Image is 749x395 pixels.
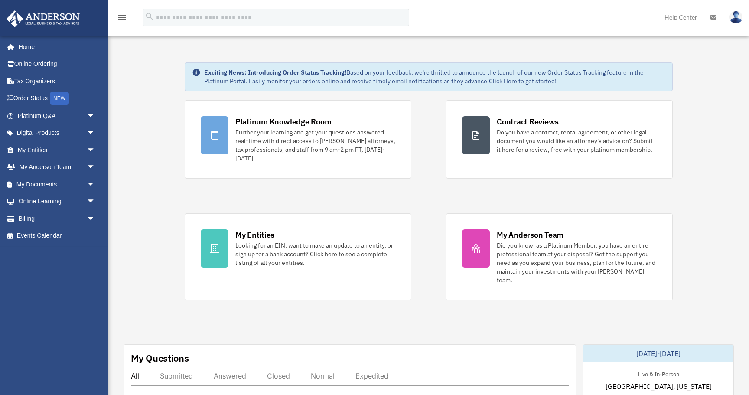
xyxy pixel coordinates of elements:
div: Expedited [355,372,388,380]
div: NEW [50,92,69,105]
div: Did you know, as a Platinum Member, you have an entire professional team at your disposal? Get th... [497,241,657,284]
span: arrow_drop_down [87,210,104,228]
a: Events Calendar [6,227,108,245]
div: All [131,372,139,380]
div: My Questions [131,352,189,365]
div: Live & In-Person [631,369,686,378]
div: Looking for an EIN, want to make an update to an entity, or sign up for a bank account? Click her... [235,241,395,267]
div: Submitted [160,372,193,380]
a: Platinum Knowledge Room Further your learning and get your questions answered real-time with dire... [185,100,411,179]
a: Tax Organizers [6,72,108,90]
span: [GEOGRAPHIC_DATA], [US_STATE] [606,381,712,392]
span: arrow_drop_down [87,176,104,193]
a: Click Here to get started! [489,77,557,85]
span: arrow_drop_down [87,193,104,211]
a: Online Learningarrow_drop_down [6,193,108,210]
div: Platinum Knowledge Room [235,116,332,127]
a: Billingarrow_drop_down [6,210,108,227]
span: arrow_drop_down [87,107,104,125]
a: My Anderson Teamarrow_drop_down [6,159,108,176]
span: arrow_drop_down [87,141,104,159]
div: Further your learning and get your questions answered real-time with direct access to [PERSON_NAM... [235,128,395,163]
span: arrow_drop_down [87,124,104,142]
div: [DATE]-[DATE] [583,345,733,362]
div: Answered [214,372,246,380]
a: Online Ordering [6,55,108,73]
a: Order StatusNEW [6,90,108,108]
strong: Exciting News: Introducing Order Status Tracking! [204,69,346,76]
i: search [145,12,154,21]
div: My Entities [235,229,274,240]
a: My Documentsarrow_drop_down [6,176,108,193]
a: Contract Reviews Do you have a contract, rental agreement, or other legal document you would like... [446,100,673,179]
a: menu [117,15,127,23]
a: Digital Productsarrow_drop_down [6,124,108,142]
div: Contract Reviews [497,116,559,127]
img: User Pic [729,11,742,23]
a: My Entities Looking for an EIN, want to make an update to an entity, or sign up for a bank accoun... [185,213,411,300]
a: Home [6,38,104,55]
div: Do you have a contract, rental agreement, or other legal document you would like an attorney's ad... [497,128,657,154]
span: arrow_drop_down [87,159,104,176]
div: My Anderson Team [497,229,563,240]
a: Platinum Q&Aarrow_drop_down [6,107,108,124]
a: My Anderson Team Did you know, as a Platinum Member, you have an entire professional team at your... [446,213,673,300]
div: Closed [267,372,290,380]
img: Anderson Advisors Platinum Portal [4,10,82,27]
i: menu [117,12,127,23]
div: Based on your feedback, we're thrilled to announce the launch of our new Order Status Tracking fe... [204,68,665,85]
a: My Entitiesarrow_drop_down [6,141,108,159]
div: Normal [311,372,335,380]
